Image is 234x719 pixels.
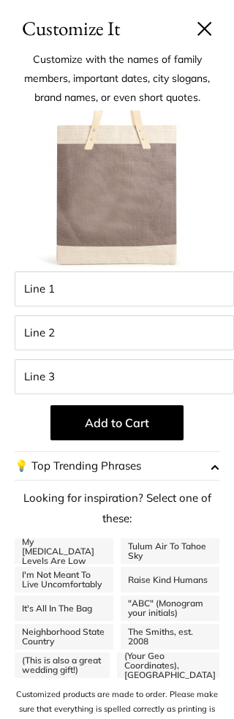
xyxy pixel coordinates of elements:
a: Neighborhood State Country [15,624,113,650]
h3: Customize It [22,13,120,44]
a: (This is also a great wedding gift!) [15,652,110,678]
button: 💡 Top Trending Phrases [15,451,219,481]
p: Customize with the names of family members, important dates, city slogans, brand names, or even s... [15,50,219,108]
a: (Your Geo Coordinates), [GEOGRAPHIC_DATA] [117,652,219,678]
a: The Smiths, est. 2008 [121,624,219,650]
a: My [MEDICAL_DATA] Levels Are Low [15,538,113,564]
a: Tulum Air To Tahoe Sky [121,538,219,564]
a: It's All In The Bag [15,595,113,621]
img: 1_taupe_034-Customizer.jpg [37,110,197,271]
p: Looking for inspiration? Select one of these: [15,488,219,529]
button: Add to Cart [50,405,184,440]
a: I'm Not Meant To Live Uncomfortably [15,567,113,592]
a: "ABC" (Monogram your initials) [121,595,219,621]
a: Raise Kind Humans [121,567,219,592]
